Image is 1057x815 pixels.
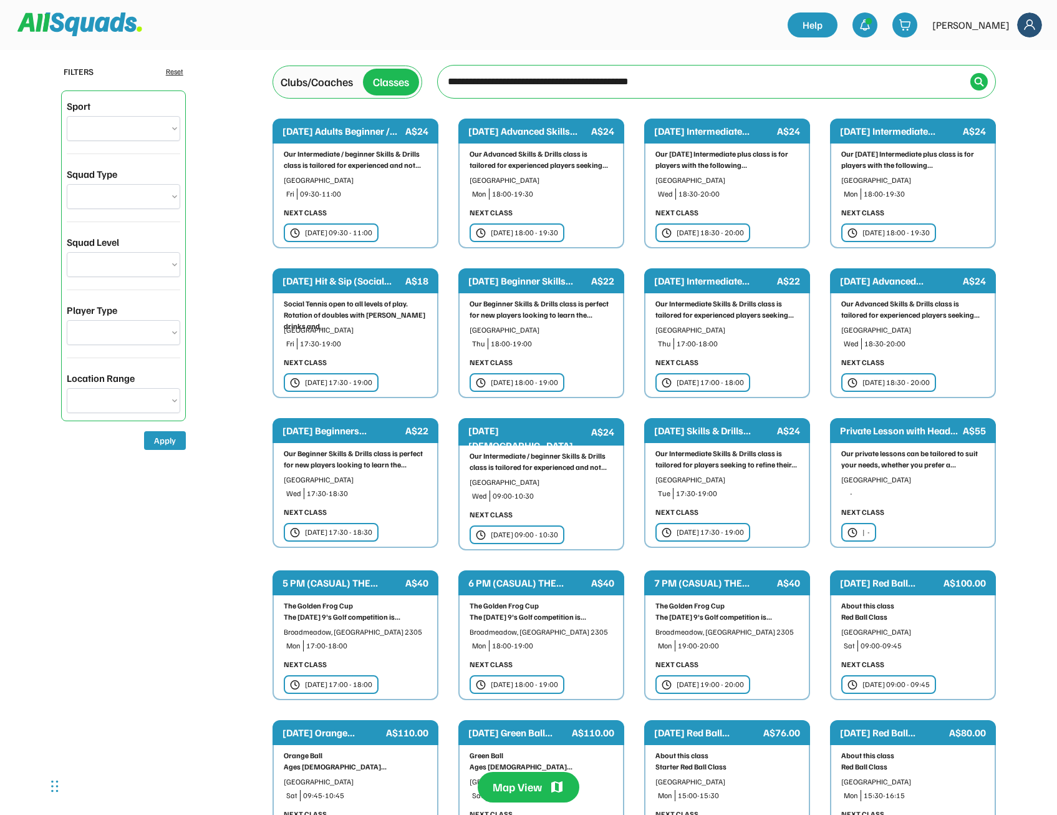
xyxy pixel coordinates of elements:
div: Our Advanced Skills & Drills class is tailored for experienced players seeking... [841,298,985,321]
div: Mon [658,640,672,652]
div: [DATE] Red Ball... [654,725,761,740]
div: [GEOGRAPHIC_DATA] [284,175,427,186]
div: [DATE] 19:00 - 20:00 [677,679,744,690]
div: [DATE] Red Ball... [840,575,941,590]
div: 7 PM (CASUAL) THE... [654,575,775,590]
div: The Golden Frog Cup The [DATE] 9's Golf competition is... [655,600,799,623]
div: [DATE] 18:30 - 20:00 [677,227,744,238]
div: A$40 [405,575,428,590]
div: About this class Red Ball Class [841,750,985,773]
div: A$55 [963,423,986,438]
div: Mon [286,640,301,652]
div: [DATE] 09:30 - 11:00 [305,227,372,238]
div: [DATE] 18:00 - 19:00 [491,679,558,690]
div: [DATE] Intermediate... [840,124,960,139]
div: Our Intermediate / beginner Skills & Drills class is tailored for experienced and not... [284,149,427,171]
div: [PERSON_NAME] [932,17,1010,32]
div: | - [862,527,870,538]
div: Broadmeadow, [GEOGRAPHIC_DATA] 2305 [655,627,799,638]
div: [DATE] Adults Beginner /... [282,124,403,139]
div: [GEOGRAPHIC_DATA] [841,175,985,186]
div: A$110.00 [386,725,428,740]
div: A$40 [777,575,800,590]
div: Tue [658,488,670,499]
div: Our [DATE] Intermediate plus class is for players with the following... [841,149,985,171]
div: [DATE] 09:00 - 09:45 [862,679,930,690]
div: A$24 [777,124,800,139]
div: Private Lesson with Head... [840,423,960,438]
img: Squad%20Logo.svg [17,12,142,36]
img: clock.svg [476,680,486,690]
div: NEXT CLASS [841,207,884,218]
img: clock.svg [290,680,300,690]
div: A$76.00 [763,725,800,740]
div: 18:00-19:00 [491,338,613,349]
img: clock.svg [847,527,857,538]
div: Orange Ball Ages [DEMOGRAPHIC_DATA]... [284,750,427,773]
div: [GEOGRAPHIC_DATA] [470,325,613,336]
div: [GEOGRAPHIC_DATA] [655,474,799,486]
div: NEXT CLASS [284,507,327,518]
div: 17:00-18:00 [306,640,427,652]
div: Social Tennis open to all levels of play. Rotation of doubles with [PERSON_NAME] drinks and... [284,298,427,332]
div: [DATE] 18:00 - 19:30 [862,227,930,238]
div: [DATE] 18:00 - 19:00 [491,377,558,388]
div: Our Beginner Skills & Drills class is perfect for new players looking to learn the... [284,448,427,471]
div: Mon [472,188,486,200]
div: [GEOGRAPHIC_DATA] [841,627,985,638]
div: [DATE] [DEMOGRAPHIC_DATA] Group... [468,423,589,468]
div: Clubs/Coaches [281,74,353,90]
div: Our Beginner Skills & Drills class is perfect for new players looking to learn the... [470,298,613,321]
img: clock.svg [290,228,300,238]
div: NEXT CLASS [655,507,698,518]
div: [DATE] Intermediate... [654,273,775,288]
div: [DATE] 18:30 - 20:00 [862,377,930,388]
div: [DATE] Advanced... [840,273,960,288]
div: The Golden Frog Cup The [DATE] 9's Golf competition is... [284,600,427,623]
img: clock.svg [847,228,857,238]
div: A$24 [963,273,986,288]
div: A$24 [405,124,428,139]
div: [DATE] 17:00 - 18:00 [305,679,372,690]
div: [DATE] Beginner Skills... [468,273,589,288]
div: Wed [844,338,859,349]
div: [DATE] Intermediate... [654,124,775,139]
div: Sat [844,640,855,652]
img: clock.svg [476,378,486,388]
div: [DATE] Hit & Sip (Social... [282,273,403,288]
img: clock.svg [847,378,857,388]
div: NEXT CLASS [841,357,884,368]
div: The Golden Frog Cup The [DATE] 9's Golf competition is... [470,600,613,623]
div: NEXT CLASS [470,659,513,670]
img: clock.svg [847,680,857,690]
div: Fri [286,188,294,200]
div: [GEOGRAPHIC_DATA] [470,175,613,186]
div: 18:00-19:30 [864,188,985,200]
div: [DATE] Advanced Skills... [468,124,589,139]
div: Location Range [67,371,135,386]
div: [DATE] 17:30 - 19:00 [677,527,744,538]
img: clock.svg [662,680,672,690]
div: Our Intermediate Skills & Drills class is tailored for experienced players seeking... [655,298,799,321]
div: NEXT CLASS [284,357,327,368]
img: bell-03%20%281%29.svg [859,19,871,31]
div: 18:00-19:30 [492,188,613,200]
div: Player Type [67,303,117,318]
div: [DATE] Green Ball... [468,725,569,740]
div: FILTERS [64,65,94,78]
div: Fri [286,338,294,349]
div: A$110.00 [572,725,614,740]
div: A$24 [591,124,614,139]
div: Our Intermediate Skills & Drills class is tailored for players seeking to refine their... [655,448,799,471]
div: A$40 [591,575,614,590]
div: A$24 [591,424,614,439]
div: 17:30-19:00 [676,488,799,499]
img: clock.svg [662,378,672,388]
img: shopping-cart-01%20%281%29.svg [899,19,911,31]
img: clock.svg [476,530,486,540]
div: [GEOGRAPHIC_DATA] [655,175,799,186]
img: clock.svg [476,228,486,238]
div: NEXT CLASS [284,659,327,670]
div: A$22 [777,273,800,288]
div: 17:30-18:30 [307,488,427,499]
